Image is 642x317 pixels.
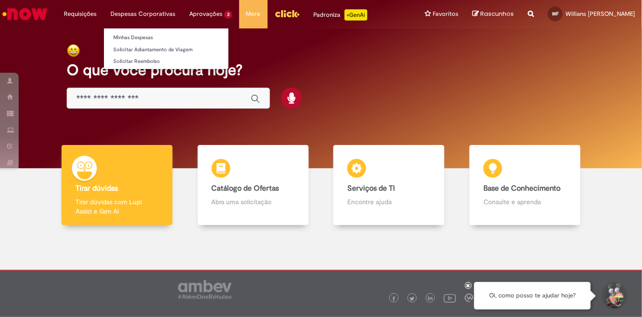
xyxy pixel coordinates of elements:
[67,62,575,78] h2: O que você procura hoje?
[472,10,514,19] a: Rascunhos
[246,9,261,19] span: More
[104,33,228,43] a: Minhas Despesas
[314,9,367,21] div: Padroniza
[480,9,514,18] span: Rascunhos
[345,9,367,21] p: +GenAi
[444,292,456,304] img: logo_footer_youtube.png
[178,280,232,299] img: logo_footer_ambev_rotulo_gray.png
[347,184,395,193] b: Serviços de TI
[410,296,414,301] img: logo_footer_twitter.png
[64,9,97,19] span: Requisições
[104,28,229,69] ul: Despesas Corporativas
[474,282,591,310] div: Oi, como posso te ajudar hoje?
[104,45,228,55] a: Solicitar Adiantamento de Viagem
[465,294,473,302] img: logo_footer_workplace.png
[483,184,560,193] b: Base de Conhecimento
[104,56,228,67] a: Solicitar Reembolso
[552,11,559,17] span: WF
[224,11,232,19] span: 3
[428,296,433,302] img: logo_footer_linkedin.png
[321,145,457,226] a: Serviços de TI Encontre ajuda
[110,9,175,19] span: Despesas Corporativas
[212,184,279,193] b: Catálogo de Ofertas
[212,197,295,207] p: Abra uma solicitação
[347,197,430,207] p: Encontre ajuda
[483,197,566,207] p: Consulte e aprenda
[49,145,185,226] a: Tirar dúvidas Tirar dúvidas com Lupi Assist e Gen Ai
[1,5,49,23] img: ServiceNow
[76,184,118,193] b: Tirar dúvidas
[392,296,396,301] img: logo_footer_facebook.png
[67,44,80,57] img: happy-face.png
[457,145,593,226] a: Base de Conhecimento Consulte e aprenda
[600,282,628,310] button: Iniciar Conversa de Suporte
[275,7,300,21] img: click_logo_yellow_360x200.png
[76,197,159,216] p: Tirar dúvidas com Lupi Assist e Gen Ai
[185,145,321,226] a: Catálogo de Ofertas Abra uma solicitação
[566,10,635,18] span: Willians [PERSON_NAME]
[433,9,458,19] span: Favoritos
[189,9,222,19] span: Aprovações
